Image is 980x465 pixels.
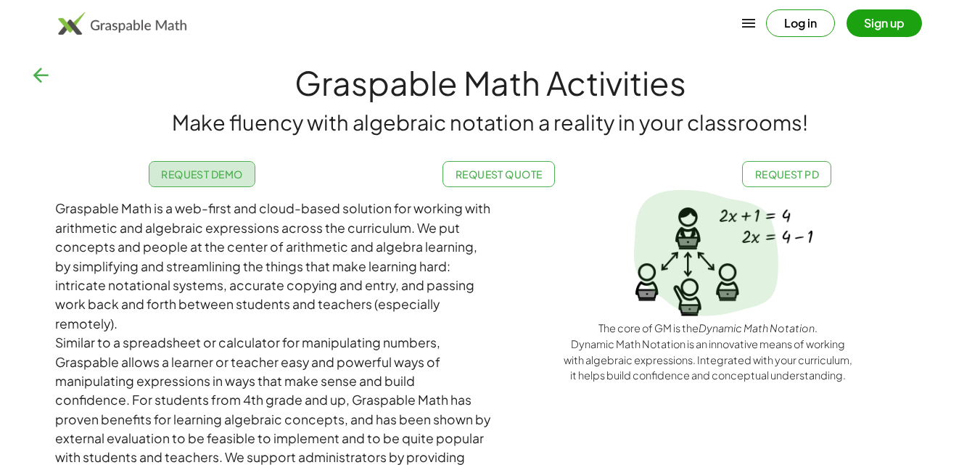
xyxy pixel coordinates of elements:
button: Sign up [847,9,922,37]
div: The core of GM is the . Dynamic Math Notation is an innovative means of working with algebraic ex... [563,321,853,383]
a: Request Demo [149,161,255,187]
a: Request Quote [442,161,555,187]
img: Spotlight [633,189,778,316]
em: Dynamic Math Notation [699,321,815,334]
a: Request PD [742,161,831,187]
span: Request PD [754,168,819,181]
span: Request Demo [161,168,243,181]
div: Graspable Math is a web-first and cloud-based solution for working with arithmetic and algebraic ... [55,199,490,333]
button: Log in [766,9,835,37]
span: Request Quote [455,168,543,181]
